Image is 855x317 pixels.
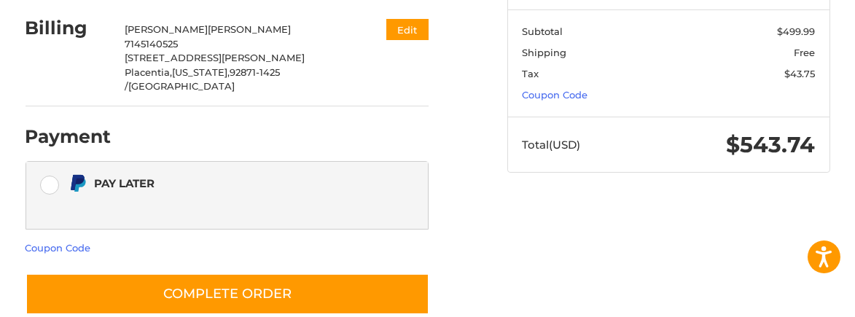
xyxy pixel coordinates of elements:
span: $543.74 [726,131,815,158]
iframe: PayPal Message 1 [69,199,373,211]
span: $43.75 [784,68,815,79]
span: Free [794,47,815,58]
span: $499.99 [777,26,815,37]
span: Tax [523,68,539,79]
h2: Payment [26,125,112,148]
span: Shipping [523,47,567,58]
span: [PERSON_NAME] [125,23,208,35]
img: Pay Later icon [69,174,87,192]
span: Placentia, [125,66,172,78]
span: [GEOGRAPHIC_DATA] [128,80,235,92]
span: Total (USD) [523,138,581,152]
span: [US_STATE], [172,66,230,78]
span: [STREET_ADDRESS][PERSON_NAME] [125,52,305,63]
span: 7145140525 [125,38,178,50]
span: Subtotal [523,26,563,37]
a: Coupon Code [523,89,588,101]
button: Edit [386,19,429,40]
h2: Billing [26,17,111,39]
button: Complete order [26,273,429,315]
div: Pay Later [94,171,373,195]
a: Coupon Code [26,242,91,254]
span: [PERSON_NAME] [208,23,291,35]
